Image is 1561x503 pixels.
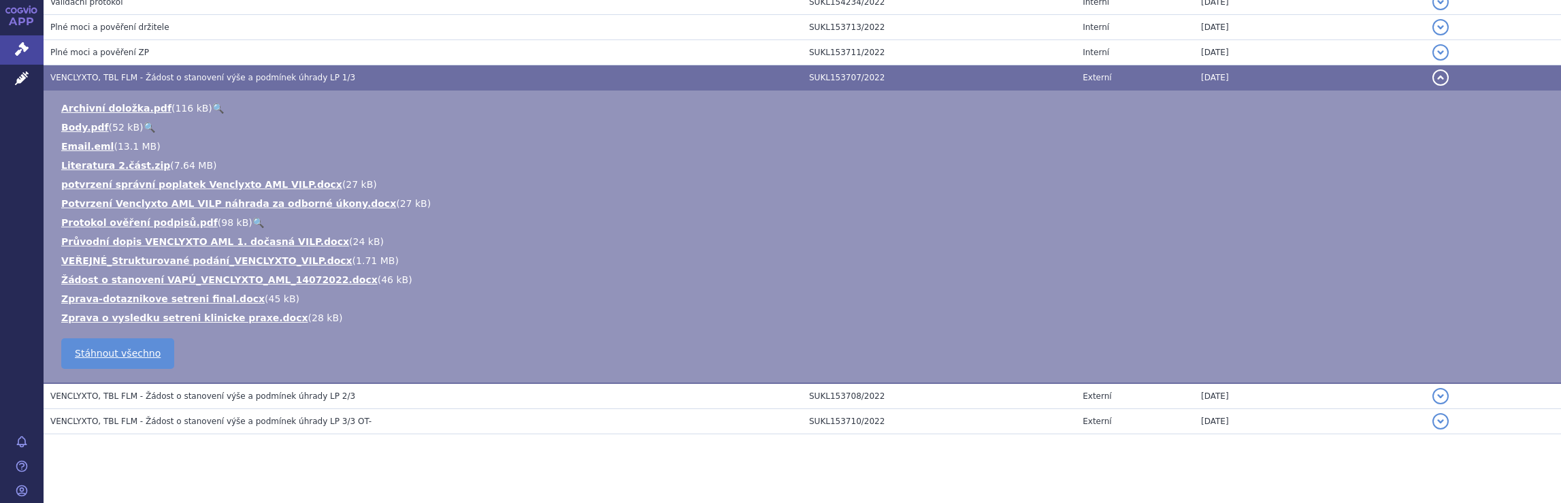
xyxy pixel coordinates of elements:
span: 27 kB [346,179,373,190]
a: Body.pdf [61,122,109,133]
span: VENCLYXTO, TBL FLM - Žádost o stanovení výše a podmínek úhrady LP 2/3 [50,391,355,401]
a: Email.eml [61,141,114,152]
td: [DATE] [1194,15,1426,40]
td: [DATE] [1194,409,1426,434]
button: detail [1432,388,1449,404]
td: [DATE] [1194,383,1426,409]
td: SUKL153710/2022 [802,409,1076,434]
li: ( ) [61,311,1547,325]
span: 52 kB [112,122,139,133]
span: 28 kB [312,312,339,323]
span: 1.71 MB [356,255,395,266]
li: ( ) [61,197,1547,210]
a: Potvrzení Venclyxto AML VILP náhrada za odborné úkony.docx [61,198,396,209]
span: Interní [1083,48,1109,57]
button: detail [1432,19,1449,35]
a: Zprava-dotaznikove setreni final.docx [61,293,265,304]
a: VEŘEJNÉ_Strukturované podání_VENCLYXTO_VILP.docx [61,255,352,266]
span: 46 kB [381,274,408,285]
a: Literatura 2.část.zip [61,160,170,171]
span: Externí [1083,391,1111,401]
span: 7.64 MB [174,160,213,171]
a: potvrzení správní poplatek Venclyxto AML VILP.docx [61,179,342,190]
li: ( ) [61,159,1547,172]
a: Archivní doložka.pdf [61,103,171,114]
span: Interní [1083,22,1109,32]
span: Plné moci a pověření držitele [50,22,169,32]
span: 24 kB [353,236,380,247]
span: 13.1 MB [118,141,157,152]
li: ( ) [61,292,1547,306]
button: detail [1432,44,1449,61]
td: SUKL153711/2022 [802,40,1076,65]
a: Stáhnout všechno [61,338,174,369]
a: Zprava o vysledku setreni klinicke praxe.docx [61,312,308,323]
li: ( ) [61,216,1547,229]
li: ( ) [61,101,1547,115]
button: detail [1432,69,1449,86]
td: SUKL153708/2022 [802,383,1076,409]
a: Protokol ověření podpisů.pdf [61,217,218,228]
a: 🔍 [144,122,155,133]
td: [DATE] [1194,65,1426,91]
a: Průvodní dopis VENCLYXTO AML 1. dočasná VILP.docx [61,236,349,247]
a: 🔍 [212,103,224,114]
a: Žádost o stanovení VAPÚ_VENCLYXTO_AML_14072022.docx [61,274,378,285]
span: 45 kB [269,293,296,304]
span: VENCLYXTO, TBL FLM - Žádost o stanovení výše a podmínek úhrady LP 1/3 [50,73,355,82]
span: Plné moci a pověření ZP [50,48,149,57]
button: detail [1432,413,1449,429]
span: 116 kB [175,103,208,114]
li: ( ) [61,140,1547,153]
td: SUKL153713/2022 [802,15,1076,40]
span: Externí [1083,73,1111,82]
span: 27 kB [400,198,427,209]
td: SUKL153707/2022 [802,65,1076,91]
li: ( ) [61,235,1547,248]
a: 🔍 [252,217,264,228]
li: ( ) [61,178,1547,191]
td: [DATE] [1194,40,1426,65]
span: 98 kB [221,217,248,228]
li: ( ) [61,273,1547,287]
span: Externí [1083,417,1111,426]
span: VENCLYXTO, TBL FLM - Žádost o stanovení výše a podmínek úhrady LP 3/3 OT- [50,417,372,426]
li: ( ) [61,120,1547,134]
li: ( ) [61,254,1547,267]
